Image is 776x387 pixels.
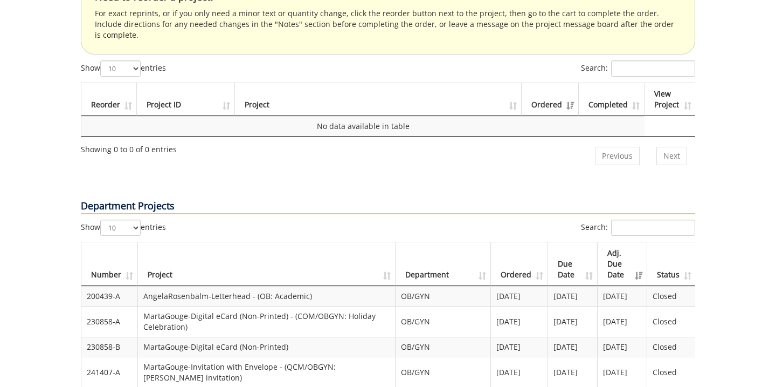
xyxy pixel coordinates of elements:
[81,83,137,116] th: Reorder: activate to sort column ascending
[491,306,548,337] td: [DATE]
[137,83,235,116] th: Project ID: activate to sort column ascending
[81,116,645,136] td: No data available in table
[647,286,696,306] td: Closed
[81,242,138,286] th: Number: activate to sort column ascending
[647,337,696,357] td: Closed
[81,140,177,155] div: Showing 0 to 0 of 0 entries
[656,147,687,165] a: Next
[138,242,396,286] th: Project: activate to sort column ascending
[598,337,647,357] td: [DATE]
[598,242,647,286] th: Adj. Due Date: activate to sort column ascending
[522,83,579,116] th: Ordered: activate to sort column ascending
[81,199,695,214] p: Department Projects
[138,306,396,337] td: MartaGouge-Digital eCard (Non-Printed) - (COM/OBGYN: Holiday Celebration)
[396,242,491,286] th: Department: activate to sort column ascending
[647,306,696,337] td: Closed
[491,242,548,286] th: Ordered: activate to sort column ascending
[579,83,645,116] th: Completed: activate to sort column ascending
[581,60,695,77] label: Search:
[647,242,696,286] th: Status: activate to sort column ascending
[396,286,491,306] td: OB/GYN
[581,220,695,236] label: Search:
[548,242,598,286] th: Due Date: activate to sort column ascending
[396,337,491,357] td: OB/GYN
[95,8,681,40] p: For exact reprints, or if you only need a minor text or quantity change, click the reorder button...
[100,60,141,77] select: Showentries
[138,286,396,306] td: AngelaRosenbalm-Letterhead - (OB: Academic)
[491,337,548,357] td: [DATE]
[138,337,396,357] td: MartaGouge-Digital eCard (Non-Printed)
[81,306,138,337] td: 230858-A
[598,286,647,306] td: [DATE]
[595,147,640,165] a: Previous
[611,220,695,236] input: Search:
[81,60,166,77] label: Show entries
[235,83,522,116] th: Project: activate to sort column ascending
[396,306,491,337] td: OB/GYN
[81,286,138,306] td: 200439-A
[548,306,598,337] td: [DATE]
[491,286,548,306] td: [DATE]
[100,220,141,236] select: Showentries
[548,337,598,357] td: [DATE]
[611,60,695,77] input: Search:
[548,286,598,306] td: [DATE]
[81,337,138,357] td: 230858-B
[645,83,696,116] th: View Project: activate to sort column ascending
[598,306,647,337] td: [DATE]
[81,220,166,236] label: Show entries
